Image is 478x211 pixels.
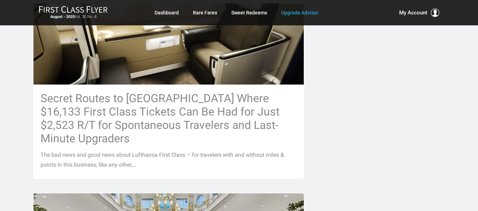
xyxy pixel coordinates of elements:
a: Upgrade Advisor [281,6,318,19]
a: Sweet Redeems [231,6,267,19]
strong: August - 2025 [50,14,75,19]
a: Dashboard [155,6,179,19]
a: Rare Fares [193,6,217,19]
button: My Account [399,8,439,17]
a: Secret Routes to [GEOGRAPHIC_DATA] Where $16,133 First Class Tickets Can Be Had for Just $2,523 R... [33,3,304,179]
h3: Secret Routes to [GEOGRAPHIC_DATA] Where $16,133 First Class Tickets Can Be Had for Just $2,523 R... [40,92,297,145]
span: My Account [399,8,427,17]
small: Vol. 30 No. 8 [39,14,108,19]
p: The bad news and good news about Lufthansa First Class – for travelers with and without miles & p... [40,150,297,170]
img: First Class Flyer [39,6,108,13]
a: First Class FlyerAugust - 2025Vol. 30 No. 8 [39,6,108,20]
